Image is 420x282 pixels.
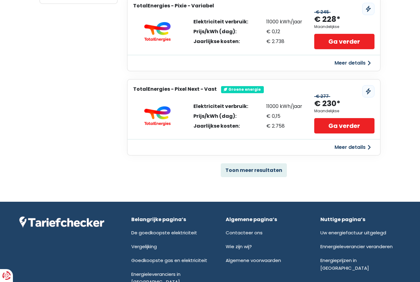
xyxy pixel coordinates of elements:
[331,142,374,153] button: Meer details
[193,19,248,24] div: Elektriciteit verbruik:
[314,34,374,49] a: Ga verder
[139,22,176,42] img: TotalEnergies
[331,58,374,69] button: Meer details
[226,243,252,250] a: Wie zijn wij?
[314,14,340,25] div: € 228*
[314,10,331,15] div: € 245
[131,216,212,222] div: Belangrijke pagina’s
[131,229,197,236] a: De goedkoopste elektriciteit
[266,29,302,34] div: € 0,12
[193,39,248,44] div: Jaarlijkse kosten:
[266,104,302,109] div: 11000 kWh/jaar
[193,29,248,34] div: Prijs/kWh (dag):
[131,243,157,250] a: Vergelijking
[139,106,176,126] img: TotalEnergies
[266,19,302,24] div: 11000 kWh/jaar
[221,163,287,177] button: Toon meer resultaten
[226,216,306,222] div: Algemene pagina’s
[131,257,207,264] a: Goedkoopste gas en elektriciteit
[266,114,302,119] div: € 0,15
[314,99,340,109] div: € 230*
[314,118,374,133] a: Ga verder
[193,104,248,109] div: Elektriciteit verbruik:
[19,216,104,228] img: Tariefchecker logo
[193,124,248,129] div: Jaarlijkse kosten:
[221,86,264,93] div: Groene energie
[266,39,302,44] div: € 2.738
[320,257,369,271] a: Energieprijzen in [GEOGRAPHIC_DATA]
[133,86,217,92] h3: TotalEnergies - Pixel Next - Vast
[314,94,330,99] div: € 277
[133,3,214,9] h3: TotalEnergies - Pixie - Variabel
[320,229,386,236] a: Uw energiefactuur uitgelegd
[320,216,401,222] div: Nuttige pagina’s
[226,229,263,236] a: Contacteer ons
[193,114,248,119] div: Prijs/kWh (dag):
[266,124,302,129] div: € 2.758
[320,243,393,250] a: Ennergieleverancier veranderen
[314,25,339,29] div: Maandelijkse
[226,257,281,264] a: Algemene voorwaarden
[314,109,339,113] div: Maandelijkse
